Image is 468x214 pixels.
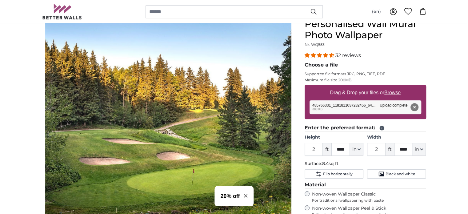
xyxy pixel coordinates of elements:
span: in [352,146,356,152]
label: Drag & Drop your files or [327,87,403,99]
span: 4.31 stars [305,52,335,58]
span: ft [323,143,331,156]
h1: Personalised Wall Mural Photo Wallpaper [305,18,426,41]
legend: Choose a file [305,61,426,69]
span: ft [386,143,394,156]
legend: Enter the preferred format: [305,124,426,132]
button: in [412,143,426,156]
button: (en) [367,6,386,17]
p: Supported file formats JPG, PNG, TIFF, PDF [305,71,426,76]
u: Browse [384,90,401,95]
button: Flip horizontally [305,169,363,179]
label: Non-woven Wallpaper Classic [312,191,426,203]
img: Betterwalls [42,4,82,19]
span: 8.4sq ft [322,161,338,166]
label: Height [305,134,363,140]
span: in [415,146,419,152]
label: Width [367,134,426,140]
button: in [350,143,363,156]
p: Surface: [305,161,426,167]
button: Black and white [367,169,426,179]
legend: Material [305,181,426,189]
p: Maximum file size 200MB. [305,78,426,83]
span: 32 reviews [335,52,361,58]
span: Black and white [386,172,415,176]
span: Nr. WQ553 [305,42,325,47]
span: For traditional wallpapering with paste [312,198,426,203]
span: Flip horizontally [323,172,352,176]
